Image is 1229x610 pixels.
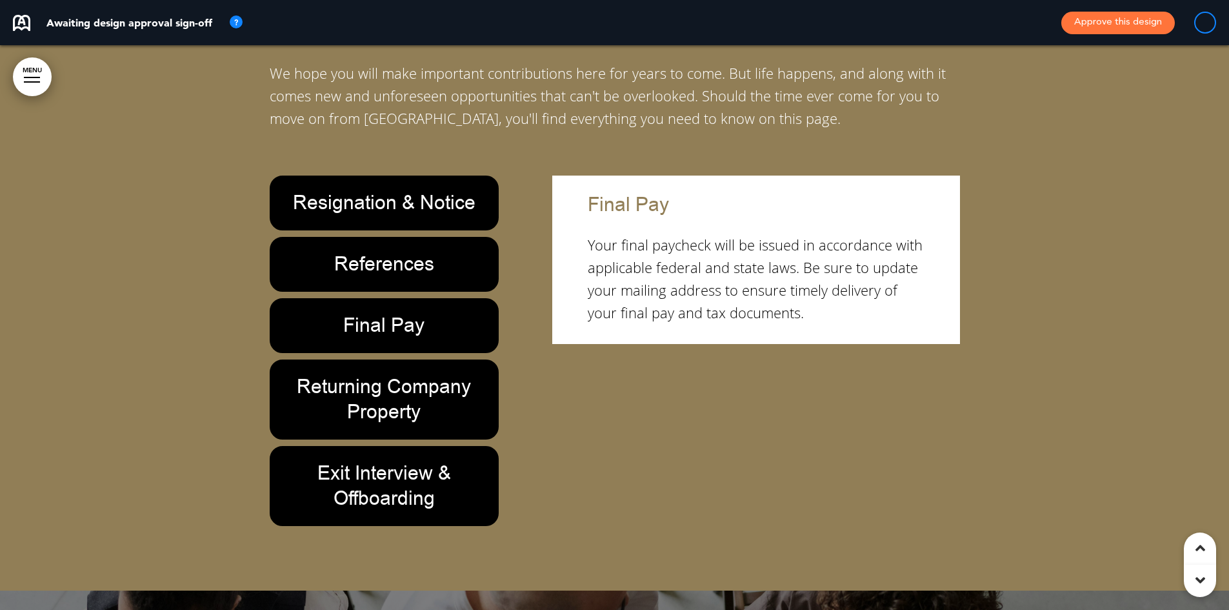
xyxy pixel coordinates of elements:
[285,313,485,338] h6: Final Pay
[285,374,485,425] h6: Returning Company Property
[285,461,485,511] h6: Exit Interview & Offboarding
[228,15,244,30] img: tooltip_icon.svg
[285,190,485,216] h6: Resignation & Notice
[588,195,924,214] h6: Final Pay
[13,57,52,96] a: MENU
[285,252,485,277] h6: References
[588,234,924,325] p: Your final paycheck will be issued in accordance with applicable federal and state laws. Be sure ...
[1061,12,1175,34] button: Approve this design
[13,15,30,31] img: airmason-logo
[46,17,212,28] p: Awaiting design approval sign-off
[270,63,946,128] span: We hope you will make important contributions here for years to come. But life happens, and along...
